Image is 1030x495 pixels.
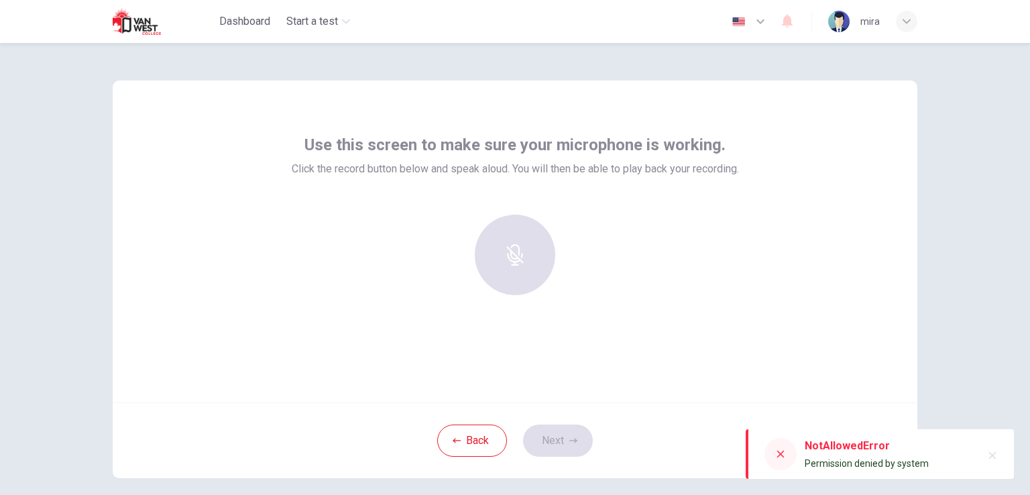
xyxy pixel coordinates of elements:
button: Back [437,425,507,457]
img: Van West logo [113,8,183,35]
span: Click the record button below and speak aloud. You will then be able to play back your recording. [292,161,739,177]
span: Permission denied by system [805,458,929,469]
button: Start a test [281,9,355,34]
span: Start a test [286,13,338,30]
span: Use this screen to make sure your microphone is working. [304,134,726,156]
img: en [730,17,747,27]
img: Profile picture [828,11,850,32]
div: NotAllowedError [805,438,929,454]
a: Van West logo [113,8,214,35]
span: Dashboard [219,13,270,30]
div: mira [860,13,880,30]
button: Dashboard [214,9,276,34]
